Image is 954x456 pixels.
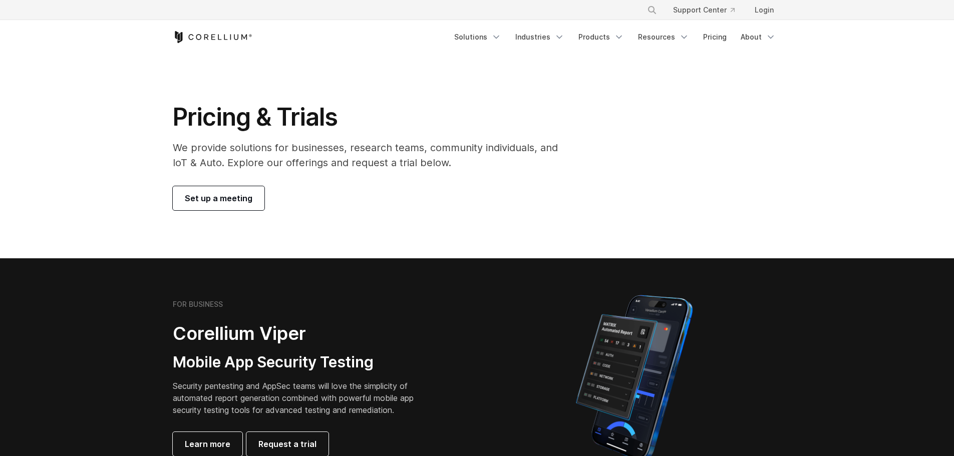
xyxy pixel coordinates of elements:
a: Login [747,1,782,19]
a: Industries [509,28,570,46]
a: Set up a meeting [173,186,264,210]
a: Learn more [173,432,242,456]
h6: FOR BUSINESS [173,300,223,309]
p: We provide solutions for businesses, research teams, community individuals, and IoT & Auto. Explo... [173,140,572,170]
div: Navigation Menu [635,1,782,19]
span: Set up a meeting [185,192,252,204]
span: Learn more [185,438,230,450]
a: Pricing [697,28,733,46]
h2: Corellium Viper [173,322,429,345]
h1: Pricing & Trials [173,102,572,132]
a: Solutions [448,28,507,46]
a: Corellium Home [173,31,252,43]
span: Request a trial [258,438,316,450]
div: Navigation Menu [448,28,782,46]
button: Search [643,1,661,19]
a: Request a trial [246,432,329,456]
a: Products [572,28,630,46]
a: About [735,28,782,46]
a: Support Center [665,1,743,19]
a: Resources [632,28,695,46]
h3: Mobile App Security Testing [173,353,429,372]
p: Security pentesting and AppSec teams will love the simplicity of automated report generation comb... [173,380,429,416]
